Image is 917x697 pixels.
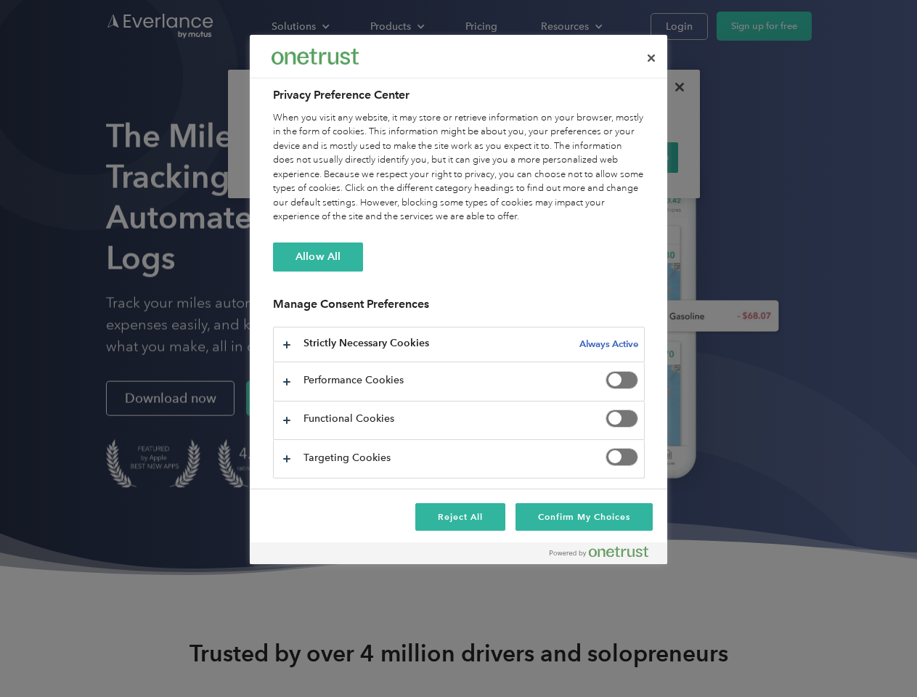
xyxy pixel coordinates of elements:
[272,49,359,64] img: Everlance
[515,503,653,531] button: Confirm My Choices
[550,546,660,564] a: Powered by OneTrust Opens in a new Tab
[272,42,359,71] div: Everlance
[273,111,645,224] div: When you visit any website, it may store or retrieve information on your browser, mostly in the f...
[635,42,667,74] button: Close
[273,242,363,272] button: Allow All
[273,297,645,319] h3: Manage Consent Preferences
[550,546,648,558] img: Powered by OneTrust Opens in a new Tab
[415,503,505,531] button: Reject All
[250,35,667,564] div: Privacy Preference Center
[273,86,645,104] h2: Privacy Preference Center
[250,35,667,564] div: Preference center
